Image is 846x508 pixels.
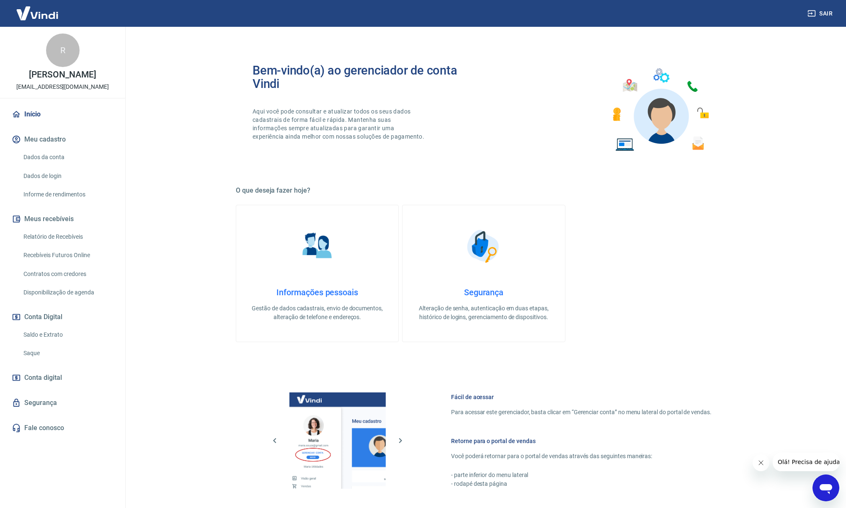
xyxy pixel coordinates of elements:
[24,372,62,384] span: Conta digital
[10,0,64,26] img: Vindi
[10,369,115,387] a: Conta digital
[605,64,715,156] img: Imagem de um avatar masculino com diversos icones exemplificando as funcionalidades do gerenciado...
[20,149,115,166] a: Dados da conta
[463,225,505,267] img: Segurança
[773,453,839,471] iframe: Mensagem da empresa
[10,394,115,412] a: Segurança
[20,228,115,245] a: Relatório de Recebíveis
[402,205,565,342] a: SegurançaSegurançaAlteração de senha, autenticação em duas etapas, histórico de logins, gerenciam...
[236,186,732,195] h5: O que deseja fazer hoje?
[416,304,551,322] p: Alteração de senha, autenticação em duas etapas, histórico de logins, gerenciamento de dispositivos.
[20,186,115,203] a: Informe de rendimentos
[16,83,109,91] p: [EMAIL_ADDRESS][DOMAIN_NAME]
[5,6,70,13] span: Olá! Precisa de ajuda?
[753,454,769,471] iframe: Fechar mensagem
[812,474,839,501] iframe: Botão para abrir a janela de mensagens
[451,437,712,445] h6: Retorne para o portal de vendas
[416,287,551,297] h4: Segurança
[451,471,712,480] p: - parte inferior do menu lateral
[250,304,385,322] p: Gestão de dados cadastrais, envio de documentos, alteração de telefone e endereços.
[451,480,712,488] p: - rodapé desta página
[10,105,115,124] a: Início
[10,419,115,437] a: Fale conosco
[20,345,115,362] a: Saque
[236,205,399,342] a: Informações pessoaisInformações pessoaisGestão de dados cadastrais, envio de documentos, alteraçã...
[20,266,115,283] a: Contratos com credores
[253,107,426,141] p: Aqui você pode consultar e atualizar todos os seus dados cadastrais de forma fácil e rápida. Mant...
[253,64,484,90] h2: Bem-vindo(a) ao gerenciador de conta Vindi
[46,34,80,67] div: R
[20,284,115,301] a: Disponibilização de agenda
[20,247,115,264] a: Recebíveis Futuros Online
[250,287,385,297] h4: Informações pessoais
[451,393,712,401] h6: Fácil de acessar
[10,130,115,149] button: Meu cadastro
[10,210,115,228] button: Meus recebíveis
[806,6,836,21] button: Sair
[289,392,386,489] img: Imagem da dashboard mostrando o botão de gerenciar conta na sidebar no lado esquerdo
[10,308,115,326] button: Conta Digital
[451,452,712,461] p: Você poderá retornar para o portal de vendas através das seguintes maneiras:
[20,326,115,343] a: Saldo e Extrato
[29,70,96,79] p: [PERSON_NAME]
[451,408,712,417] p: Para acessar este gerenciador, basta clicar em “Gerenciar conta” no menu lateral do portal de ven...
[20,168,115,185] a: Dados de login
[297,225,338,267] img: Informações pessoais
